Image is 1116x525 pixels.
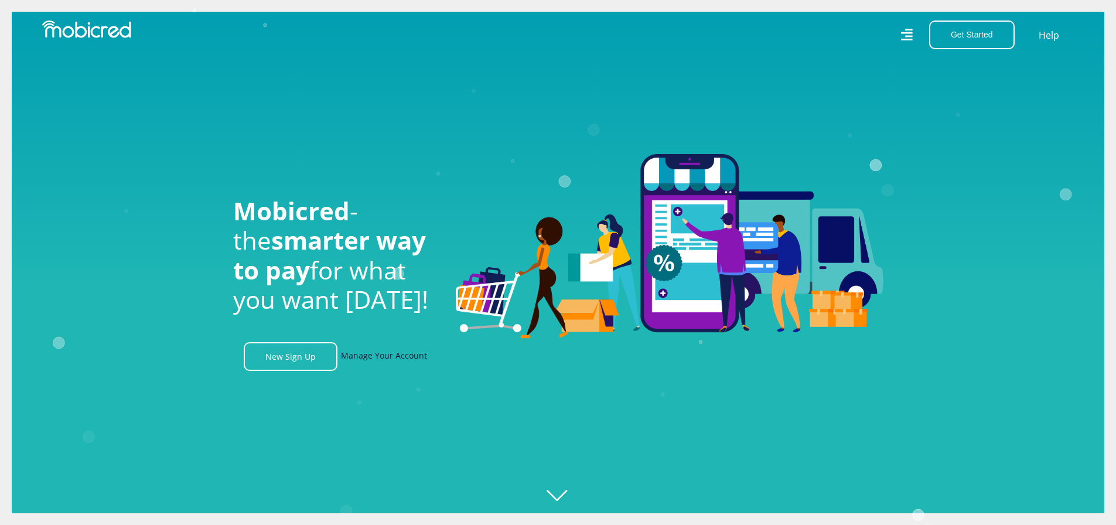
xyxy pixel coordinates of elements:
[233,223,426,286] span: smarter way to pay
[42,21,131,38] img: Mobicred
[1038,28,1060,43] a: Help
[233,196,438,315] h1: - the for what you want [DATE]!
[456,154,883,339] img: Welcome to Mobicred
[929,21,1015,49] button: Get Started
[244,342,337,371] a: New Sign Up
[233,194,350,227] span: Mobicred
[341,342,427,371] a: Manage Your Account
